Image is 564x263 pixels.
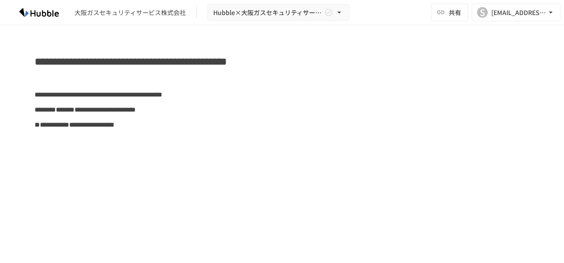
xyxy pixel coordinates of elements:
span: 共有 [449,8,461,17]
button: Hubble×大阪ガスセキュリティサービス株式会社様 オンボーディングプロジェクト [208,4,349,21]
img: HzDRNkGCf7KYO4GfwKnzITak6oVsp5RHeZBEM1dQFiQ [11,5,67,19]
div: [EMAIL_ADDRESS][DOMAIN_NAME] [491,7,546,18]
div: S [477,7,488,18]
span: Hubble×大阪ガスセキュリティサービス株式会社様 オンボーディングプロジェクト [213,7,322,18]
button: 共有 [431,4,468,21]
button: S[EMAIL_ADDRESS][DOMAIN_NAME] [472,4,560,21]
div: 大阪ガスセキュリティサービス株式会社 [74,8,186,17]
